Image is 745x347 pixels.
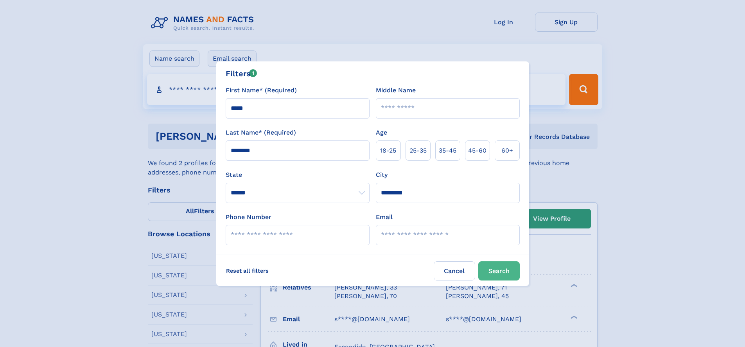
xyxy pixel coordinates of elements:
[376,212,393,222] label: Email
[439,146,456,155] span: 35‑45
[434,261,475,280] label: Cancel
[376,128,387,137] label: Age
[376,86,416,95] label: Middle Name
[226,128,296,137] label: Last Name* (Required)
[226,68,257,79] div: Filters
[226,170,370,180] label: State
[409,146,427,155] span: 25‑35
[380,146,396,155] span: 18‑25
[478,261,520,280] button: Search
[468,146,486,155] span: 45‑60
[221,261,274,280] label: Reset all filters
[226,86,297,95] label: First Name* (Required)
[226,212,271,222] label: Phone Number
[501,146,513,155] span: 60+
[376,170,388,180] label: City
